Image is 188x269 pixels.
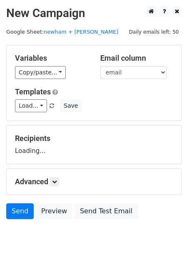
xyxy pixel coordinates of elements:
[15,87,51,96] a: Templates
[15,134,173,155] div: Loading...
[36,203,72,219] a: Preview
[126,27,182,37] span: Daily emails left: 50
[15,134,173,143] h5: Recipients
[6,29,119,35] small: Google Sheet:
[15,177,173,186] h5: Advanced
[6,203,34,219] a: Send
[44,29,118,35] a: newham + [PERSON_NAME]
[6,6,182,20] h2: New Campaign
[60,99,82,112] button: Save
[74,203,138,219] a: Send Test Email
[15,66,66,79] a: Copy/paste...
[15,54,88,63] h5: Variables
[126,29,182,35] a: Daily emails left: 50
[100,54,173,63] h5: Email column
[15,99,47,112] a: Load...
